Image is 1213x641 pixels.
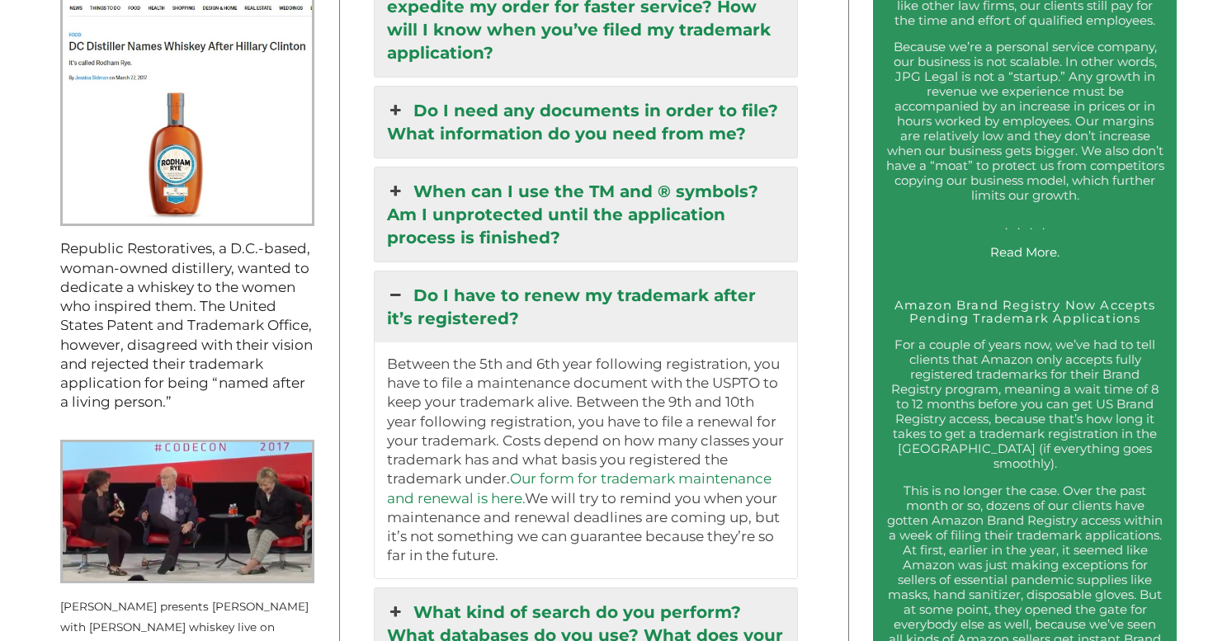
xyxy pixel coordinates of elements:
p: For a couple of years now, we’ve had to tell clients that Amazon only accepts fully registered tr... [885,337,1164,471]
p: Because we’re a personal service company, our business is not scalable. In other words, JPG Legal... [885,40,1164,233]
a: Amazon Brand Registry Now Accepts Pending Trademark Applications [894,298,1156,326]
div: Do I have to renew my trademark after it’s registered? [375,342,798,578]
a: Do I have to renew my trademark after it’s registered? [375,271,798,342]
img: Kara Swisher presents Hillary Clinton with Rodham Rye live on MSNBC. [60,440,314,583]
a: When can I use the TM and ® symbols? Am I unprotected until the application process is finished? [375,167,798,262]
a: Read More. [990,244,1060,260]
a: Do I need any documents in order to file? What information do you need from me? [375,87,798,158]
p: Between the 5th and 6th year following registration, you have to file a maintenance document with... [387,355,786,566]
a: Our form for trademark maintenance and renewal is here. [387,470,772,506]
p: Republic Restoratives, a D.C.-based, woman-owned distillery, wanted to dedicate a whiskey to the ... [60,239,314,412]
